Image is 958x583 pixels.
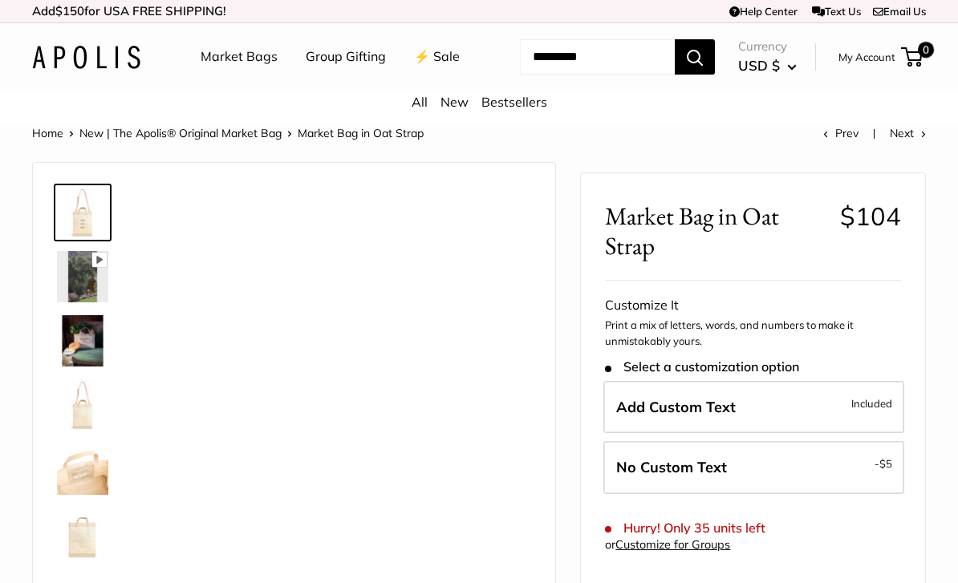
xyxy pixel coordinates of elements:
a: Email Us [873,5,926,18]
a: All [412,94,428,110]
a: Market Bag in Oat Strap [54,376,112,434]
span: Included [851,393,892,412]
a: Bestsellers [481,94,547,110]
a: 0 [903,47,923,67]
input: Search... [520,39,675,75]
a: Market Bag in Oat Strap [54,184,112,241]
span: - [875,454,892,473]
img: Apolis [32,46,140,69]
span: $5 [879,457,892,470]
span: USD $ [738,57,780,74]
a: New | The Apolis® Original Market Bag [79,126,282,140]
div: or [605,534,730,556]
a: Help Center [729,5,798,18]
a: Home [32,126,63,140]
span: Market Bag in Oat Strap [605,201,827,261]
div: Customize It [605,294,901,318]
img: Market Bag in Oat Strap [57,251,108,302]
a: Group Gifting [306,45,386,69]
span: Hurry! Only 35 units left [605,520,765,536]
a: Customize for Groups [615,537,730,552]
a: Market Bag in Oat Strap [54,440,112,498]
button: USD $ [738,53,797,79]
a: Prev [823,126,859,140]
span: No Custom Text [616,458,727,476]
a: Next [890,126,926,140]
span: Add Custom Text [616,397,736,415]
a: Market Bag in Oat Strap [54,504,112,562]
img: Market Bag in Oat Strap [57,379,108,431]
img: Market Bag in Oat Strap [57,187,108,238]
img: Market Bag in Oat Strap [57,443,108,495]
a: ⚡️ Sale [414,45,460,69]
span: 0 [918,42,934,58]
span: $104 [840,200,901,232]
a: Market Bags [201,45,278,69]
button: Search [675,39,715,75]
span: Currency [738,35,797,58]
a: New [440,94,469,110]
a: Market Bag in Oat Strap [54,312,112,370]
img: Market Bag in Oat Strap [57,508,108,559]
span: Market Bag in Oat Strap [298,126,424,140]
span: Select a customization option [605,359,798,374]
label: Add Custom Text [603,380,904,433]
label: Leave Blank [603,441,904,494]
img: Market Bag in Oat Strap [57,315,108,366]
nav: Breadcrumb [32,123,424,144]
a: Market Bag in Oat Strap [54,248,112,306]
a: Text Us [812,5,861,18]
p: Print a mix of letters, words, and numbers to make it unmistakably yours. [605,318,901,349]
span: $150 [55,3,84,18]
a: My Account [838,47,895,67]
